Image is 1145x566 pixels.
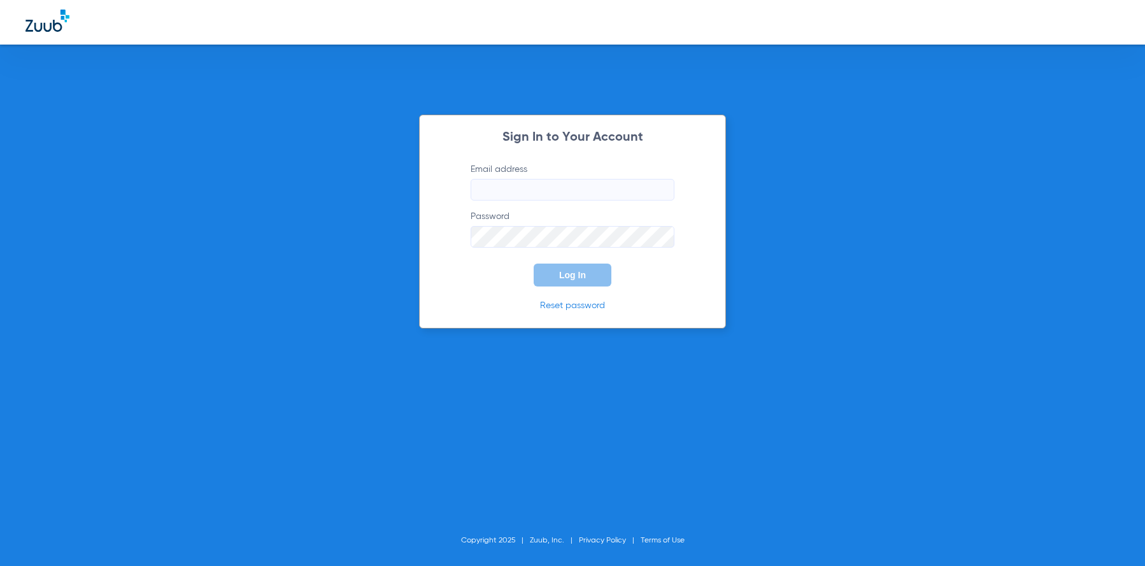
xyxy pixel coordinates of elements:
[471,163,674,201] label: Email address
[579,537,626,544] a: Privacy Policy
[1081,505,1145,566] iframe: Chat Widget
[452,131,693,144] h2: Sign In to Your Account
[540,301,605,310] a: Reset password
[471,210,674,248] label: Password
[461,534,530,547] li: Copyright 2025
[471,226,674,248] input: Password
[559,270,586,280] span: Log In
[534,264,611,287] button: Log In
[25,10,69,32] img: Zuub Logo
[471,179,674,201] input: Email address
[530,534,579,547] li: Zuub, Inc.
[641,537,685,544] a: Terms of Use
